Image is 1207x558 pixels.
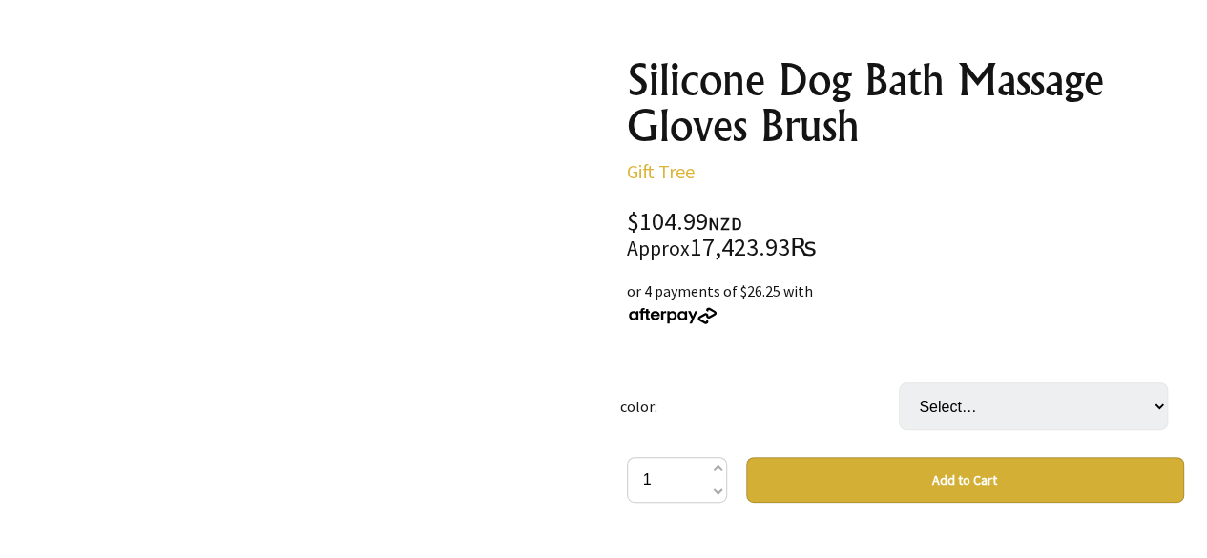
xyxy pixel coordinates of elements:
td: color: [620,356,899,457]
small: Approx [627,236,690,261]
span: NZD [708,213,742,235]
div: $104.99 17,423.93₨ [627,210,1184,260]
h1: Silicone Dog Bath Massage Gloves Brush [627,57,1184,149]
a: Gift Tree [627,159,695,183]
div: or 4 payments of $26.25 with [627,279,1184,325]
img: Afterpay [627,307,718,324]
button: Add to Cart [746,457,1184,503]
